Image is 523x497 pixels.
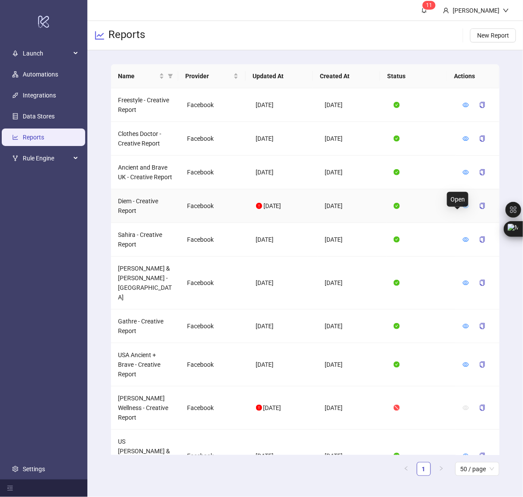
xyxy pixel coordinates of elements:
[23,71,58,78] a: Automations
[23,149,71,167] span: Rule Engine
[423,1,436,10] sup: 11
[180,88,249,122] td: Facebook
[426,2,429,8] span: 1
[479,102,485,108] span: copy
[463,361,469,368] span: eye
[7,485,13,491] span: menu-fold
[472,319,492,333] button: copy
[399,462,413,476] button: left
[180,257,249,309] td: Facebook
[318,343,387,386] td: [DATE]
[470,28,516,42] button: New Report
[12,155,18,161] span: fork
[249,257,318,309] td: [DATE]
[472,98,492,112] button: copy
[399,462,413,476] li: Previous Page
[249,223,318,257] td: [DATE]
[479,236,485,243] span: copy
[111,343,180,386] td: USA Ancient + Brave - Creative Report
[394,323,400,329] span: check-circle
[503,7,509,14] span: down
[111,189,180,223] td: Diem - Creative Report
[463,279,469,286] a: eye
[249,156,318,189] td: [DATE]
[394,236,400,243] span: check-circle
[313,64,380,88] th: Created At
[434,462,448,476] li: Next Page
[461,462,494,476] span: 50 / page
[180,309,249,343] td: Facebook
[463,280,469,286] span: eye
[472,199,492,213] button: copy
[111,88,180,122] td: Freestyle - Creative Report
[394,280,400,286] span: check-circle
[180,430,249,483] td: Facebook
[443,7,449,14] span: user
[111,223,180,257] td: Sahira - Creative Report
[23,113,55,120] a: Data Stores
[318,223,387,257] td: [DATE]
[108,28,145,43] h3: Reports
[394,361,400,368] span: check-circle
[463,453,469,459] span: eye
[256,405,262,411] span: exclamation-circle
[394,169,400,175] span: check-circle
[472,132,492,146] button: copy
[111,156,180,189] td: Ancient and Brave UK - Creative Report
[472,165,492,179] button: copy
[180,122,249,156] td: Facebook
[447,64,491,88] th: Actions
[23,92,56,99] a: Integrations
[180,343,249,386] td: Facebook
[318,430,387,483] td: [DATE]
[434,462,448,476] button: right
[455,462,499,476] div: Page Size
[180,223,249,257] td: Facebook
[394,102,400,108] span: check-circle
[23,45,71,62] span: Launch
[463,236,469,243] span: eye
[394,453,400,459] span: check-circle
[249,88,318,122] td: [DATE]
[463,136,469,142] span: eye
[246,64,313,88] th: Updated At
[472,358,492,372] button: copy
[180,156,249,189] td: Facebook
[463,323,469,329] span: eye
[429,2,432,8] span: 1
[111,309,180,343] td: Gathre - Creative Report
[463,101,469,108] a: eye
[12,50,18,56] span: rocket
[111,64,178,88] th: Name
[463,452,469,459] a: eye
[479,405,485,411] span: copy
[463,102,469,108] span: eye
[472,233,492,247] button: copy
[318,88,387,122] td: [DATE]
[318,257,387,309] td: [DATE]
[421,7,427,13] span: bell
[94,30,105,41] span: line-chart
[463,405,469,411] span: eye
[479,453,485,459] span: copy
[263,404,281,411] span: [DATE]
[477,32,509,39] span: New Report
[479,323,485,329] span: copy
[479,203,485,209] span: copy
[318,309,387,343] td: [DATE]
[318,386,387,430] td: [DATE]
[417,462,430,476] a: 1
[180,189,249,223] td: Facebook
[472,449,492,463] button: copy
[111,430,180,483] td: US [PERSON_NAME] & [PERSON_NAME] - Creative Report
[185,71,232,81] span: Provider
[479,136,485,142] span: copy
[394,203,400,209] span: check-circle
[447,192,468,207] div: Open
[249,343,318,386] td: [DATE]
[111,122,180,156] td: Clothes Doctor - Creative Report
[180,386,249,430] td: Facebook
[23,466,45,473] a: Settings
[318,156,387,189] td: [DATE]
